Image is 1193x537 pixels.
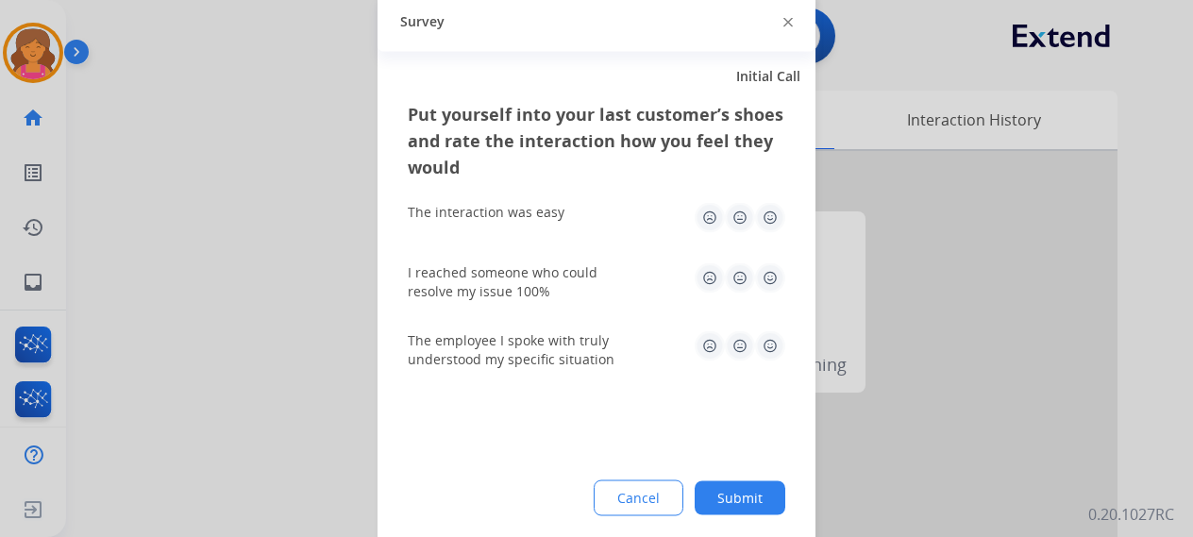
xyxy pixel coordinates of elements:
[736,66,800,85] span: Initial Call
[1088,503,1174,526] p: 0.20.1027RC
[695,480,785,514] button: Submit
[408,100,785,179] h3: Put yourself into your last customer’s shoes and rate the interaction how you feel they would
[400,12,445,31] span: Survey
[594,479,683,515] button: Cancel
[408,202,564,221] div: The interaction was easy
[783,18,793,27] img: close-button
[408,262,634,300] div: I reached someone who could resolve my issue 100%
[408,330,634,368] div: The employee I spoke with truly understood my specific situation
